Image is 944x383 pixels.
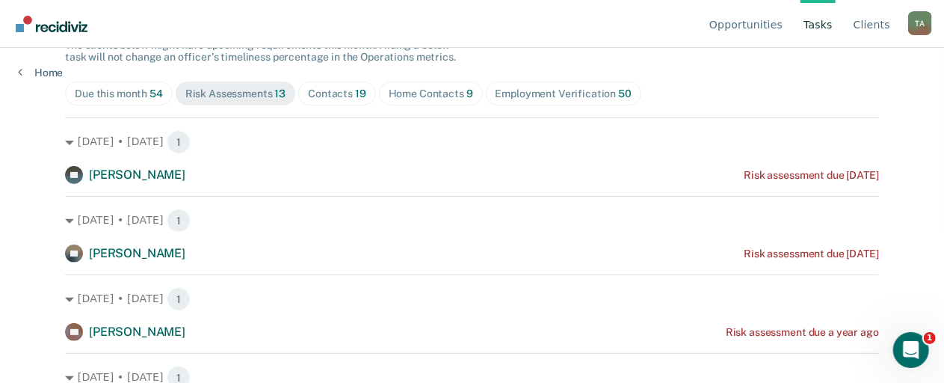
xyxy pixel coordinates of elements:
span: 1 [167,130,191,154]
span: 1 [167,209,191,233]
div: T A [908,11,932,35]
img: Recidiviz [16,16,87,32]
div: Home Contacts [389,88,473,100]
button: Profile dropdown button [908,11,932,35]
span: 13 [274,88,286,99]
span: [PERSON_NAME] [89,325,185,339]
div: Due this month [75,88,163,100]
div: Employment Verification [496,88,632,100]
iframe: Intercom live chat [893,332,929,368]
span: 50 [618,88,632,99]
a: Home [18,66,63,79]
div: [DATE] • [DATE] 1 [65,130,879,154]
span: [PERSON_NAME] [89,246,185,260]
div: Risk Assessments [185,88,286,100]
div: Risk assessment due [DATE] [744,169,878,182]
div: Risk assessment due a year ago [726,326,879,339]
span: 1 [167,287,191,311]
span: 19 [355,88,366,99]
div: Risk assessment due [DATE] [744,248,878,260]
div: [DATE] • [DATE] 1 [65,287,879,311]
div: [DATE] • [DATE] 1 [65,209,879,233]
div: Contacts [308,88,366,100]
span: 9 [466,88,473,99]
span: The clients below might have upcoming requirements this month. Hiding a below task will not chang... [65,39,456,64]
span: 1 [924,332,936,344]
span: [PERSON_NAME] [89,168,185,182]
span: 54 [149,88,163,99]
